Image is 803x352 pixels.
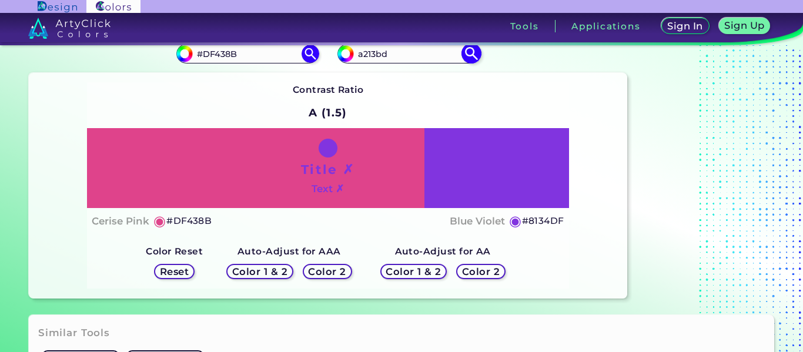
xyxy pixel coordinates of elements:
strong: Contrast Ratio [293,84,364,95]
input: type color 1.. [193,46,302,62]
strong: Color Reset [146,246,203,257]
h5: Color 2 [310,267,344,276]
a: Sign Up [721,19,768,33]
img: icon search [461,43,481,64]
h4: Text ✗ [312,180,344,197]
h5: Color 2 [464,267,498,276]
a: Sign In [664,19,707,33]
strong: Auto-Adjust for AAA [237,246,341,257]
h5: #DF438B [166,213,212,229]
input: type color 2.. [354,46,463,62]
h5: Reset [161,267,188,276]
h3: Similar Tools [38,326,110,340]
h3: Applications [571,22,640,31]
h4: Cerise Pink [92,213,149,230]
h5: ◉ [509,214,522,228]
strong: Auto-Adjust for AA [395,246,491,257]
h1: Title ✗ [301,160,355,178]
img: logo_artyclick_colors_white.svg [28,18,111,39]
h5: Color 1 & 2 [235,267,285,276]
h2: A (1.5) [303,100,352,126]
h5: Sign Up [726,21,762,30]
h4: Blue Violet [450,213,505,230]
h5: ◉ [153,214,166,228]
img: icon search [302,45,319,62]
h5: Sign In [669,22,701,31]
img: ArtyClick Design logo [38,1,77,12]
iframe: Advertisement [632,8,779,303]
h5: #8134DF [522,213,564,229]
h5: Color 1 & 2 [389,267,439,276]
h3: Tools [510,22,539,31]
